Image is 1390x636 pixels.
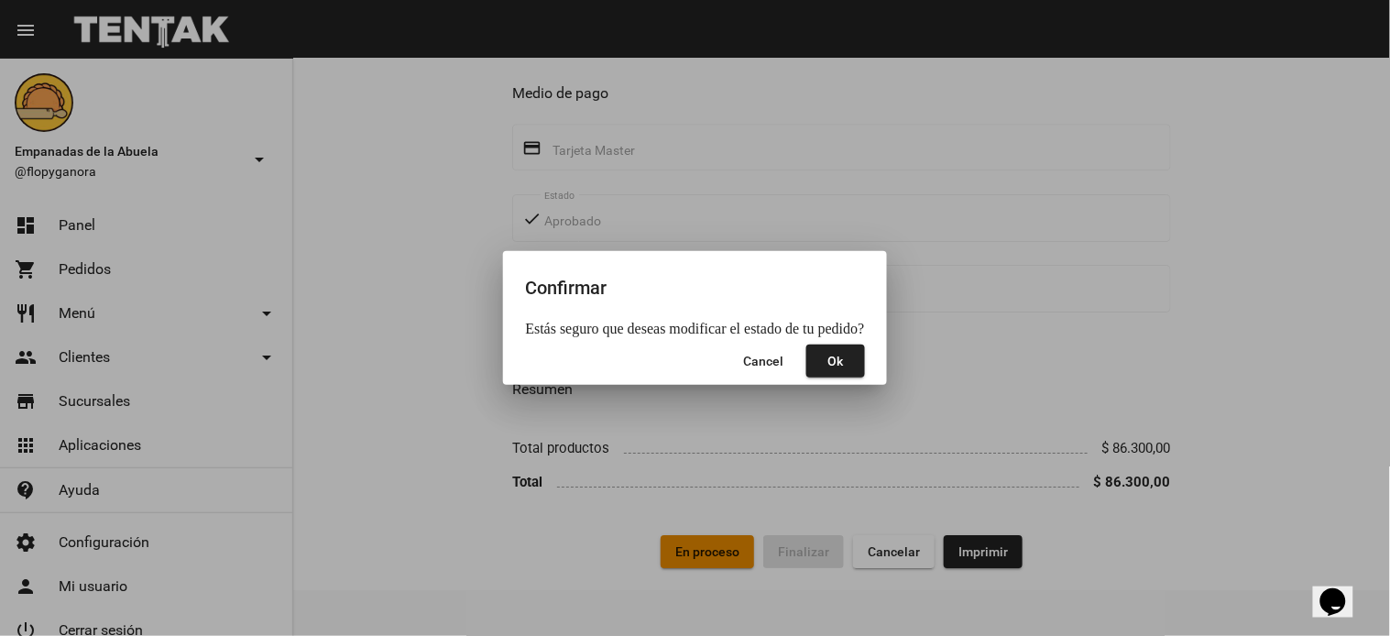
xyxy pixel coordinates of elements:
[729,345,799,378] button: Close dialog
[744,354,784,368] span: Cancel
[806,345,865,378] button: Close dialog
[503,321,886,337] mat-dialog-content: Estás seguro que deseas modificar el estado de tu pedido?
[827,354,843,368] span: Ok
[1313,563,1372,618] iframe: chat widget
[525,273,864,302] h2: Confirmar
